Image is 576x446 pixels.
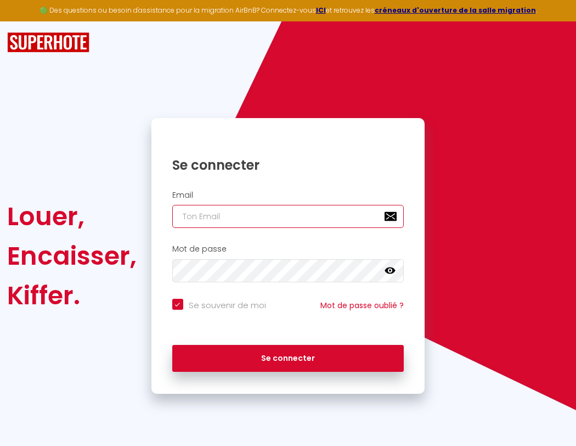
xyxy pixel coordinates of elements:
[7,32,89,53] img: SuperHote logo
[172,191,404,200] h2: Email
[172,157,404,174] h1: Se connecter
[316,5,326,15] a: ICI
[172,244,404,254] h2: Mot de passe
[7,197,137,236] div: Louer,
[172,345,404,372] button: Se connecter
[172,205,404,228] input: Ton Email
[9,4,42,37] button: Ouvrir le widget de chat LiveChat
[375,5,536,15] a: créneaux d'ouverture de la salle migration
[7,236,137,276] div: Encaisser,
[7,276,137,315] div: Kiffer.
[320,300,404,311] a: Mot de passe oublié ?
